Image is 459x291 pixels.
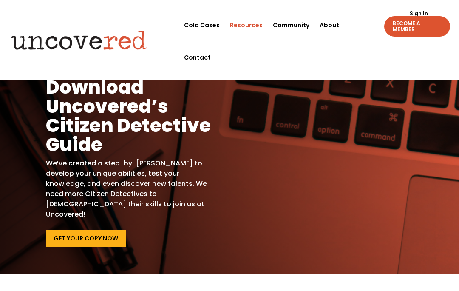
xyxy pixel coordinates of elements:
[46,230,126,247] a: Get Your Copy Now
[184,9,220,41] a: Cold Cases
[46,77,219,158] h1: Download Uncovered’s Citizen Detective Guide
[320,9,339,41] a: About
[230,9,263,41] a: Resources
[5,25,154,56] img: Uncovered logo
[273,9,309,41] a: Community
[384,16,450,37] a: BECOME A MEMBER
[184,41,211,74] a: Contact
[46,158,219,220] p: We’ve created a step-by-[PERSON_NAME] to develop your unique abilities, test your knowledge, and ...
[405,11,433,16] a: Sign In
